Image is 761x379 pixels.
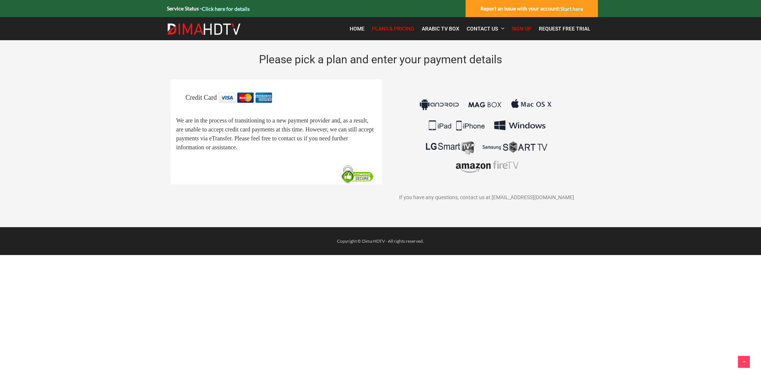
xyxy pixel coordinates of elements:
span: Contact Us [467,26,498,32]
a: Start here [560,6,583,12]
span: Credit Card [185,94,217,101]
strong: Service Status - [167,5,250,12]
strong: Report an issue with your account: [480,5,583,12]
span: Sign Up [512,26,531,32]
a: Home [346,21,368,36]
img: Dima HDTV [167,23,241,35]
a: Arabic TV Box [418,21,463,36]
a: Sign Up [508,21,535,36]
a: Request Free Trial [535,21,594,36]
span: Home [350,26,365,32]
span: Plans & Pricing [372,26,414,32]
div: Copyright © Dima HDTV - All rights reserved. [163,237,598,246]
span: Request Free Trial [539,26,590,32]
a: Click here for details [202,6,250,12]
a: Plans & Pricing [368,21,418,36]
span: If you have any questions, contact us at [EMAIL_ADDRESS][DOMAIN_NAME] [399,195,574,201]
span: We are in the process of transitioning to a new payment provider and, as a result, are unable to ... [176,118,374,151]
a: Contact Us [463,21,508,36]
a: Back to top [738,356,750,368]
span: Arabic TV Box [422,26,459,32]
span: Please pick a plan and enter your payment details [259,53,502,66]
